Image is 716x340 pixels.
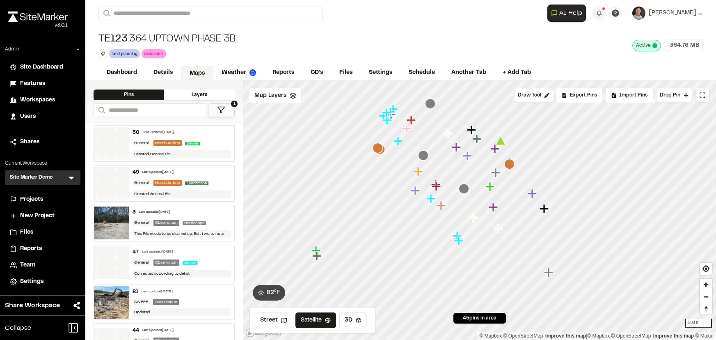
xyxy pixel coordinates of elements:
div: General [133,220,150,226]
span: Map Layers [254,91,286,100]
span: 1 [231,101,238,107]
div: Last updated [DATE] [139,210,170,215]
div: Map marker [437,200,447,211]
div: Last updated [DATE] [143,130,174,135]
div: Map marker [472,134,483,145]
img: file [94,286,129,319]
div: Pins [94,90,164,100]
div: Map marker [425,99,436,109]
a: Reports [264,65,302,80]
div: Map marker [496,136,506,146]
div: Map marker [382,108,393,118]
div: Map marker [540,204,550,214]
a: Settings [10,277,75,286]
div: Map marker [386,107,397,117]
div: Corrected according to detail. [133,270,231,278]
p: Current Workspace [5,160,80,167]
div: Map marker [506,159,517,170]
div: 364 Uptown Phase 3B [98,33,236,46]
div: Open AI Assistant [547,5,589,22]
div: Map marker [544,267,555,278]
button: Zoom in [700,279,712,291]
button: Drop Pin [656,88,692,103]
div: Map marker [504,159,515,170]
div: 44 [133,327,139,334]
div: Map marker [489,202,499,213]
span: Team [20,261,35,270]
span: Site Dashboard [20,63,63,72]
span: Import Pins [619,92,647,99]
div: 49 [133,169,139,176]
div: Needs Action [153,140,182,146]
span: Projects [20,195,43,204]
a: Settings [361,65,400,80]
div: Created General Pin [133,190,231,198]
div: Needs Action [153,180,182,186]
div: Map marker [453,231,463,241]
a: Workspaces [10,96,75,105]
a: Maxar [695,333,714,339]
span: Users [20,112,36,121]
div: Map marker [393,136,404,147]
div: Map marker [383,115,394,126]
div: General [133,180,150,186]
img: User [632,7,645,20]
div: Map marker [491,168,502,178]
div: Map marker [459,184,469,194]
span: Export Pins [570,92,597,99]
span: New Project [20,211,55,221]
div: This project is active and counting against your active project count. [632,40,661,51]
a: Dashboard [98,65,145,80]
a: Weather [213,65,264,80]
div: Map marker [312,251,323,262]
img: banner-white.png [94,167,129,200]
a: Features [10,79,75,88]
div: Oh geez...please don't... [8,22,68,29]
div: Map marker [463,151,474,161]
span: Shares [20,138,39,147]
div: SWPPP [133,299,150,305]
div: Layers [164,90,235,100]
button: Reset bearing to north [700,303,712,315]
div: Map marker [469,213,480,223]
div: Map marker [311,246,322,256]
span: Settings [20,277,43,286]
img: banner-white.png [94,127,129,160]
a: Files [331,65,361,80]
div: Last updated [DATE] [142,250,173,255]
span: This project is active and counting against your active project count. [652,43,657,48]
a: Maps [181,66,213,81]
div: Map marker [379,111,389,122]
button: Draw Tool [514,88,553,103]
button: 82°F [253,285,285,301]
div: Map marker [426,193,437,204]
button: Satellite [295,312,336,328]
button: Edit Tags [98,49,108,58]
a: New Project [10,211,75,221]
div: General [133,140,150,146]
span: Active [636,42,651,49]
div: 3 [133,209,136,216]
div: Map marker [432,181,442,192]
span: Reports [20,244,42,253]
span: Landscape [185,181,208,185]
span: Features [20,79,45,88]
div: 47 [133,248,139,256]
a: Map feedback [545,333,586,339]
button: Street [255,312,292,328]
span: Files [20,228,33,237]
span: Zoom out [700,291,712,303]
div: Observation [153,220,179,226]
button: Find my location [700,263,712,275]
div: land planning [109,49,140,58]
div: Map marker [389,104,399,115]
div: 300 ft [685,319,712,328]
button: Search [94,103,108,117]
div: General [133,260,150,266]
div: Map marker [494,223,504,234]
a: Team [10,261,75,270]
a: Another Tab [443,65,494,80]
a: Details [145,65,181,80]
